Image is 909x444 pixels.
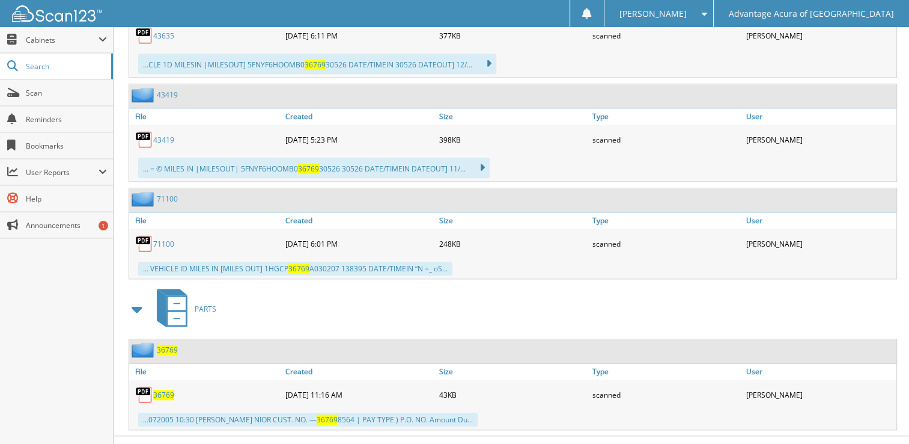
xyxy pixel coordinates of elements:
[26,88,107,98] span: Scan
[743,363,896,380] a: User
[743,23,896,48] div: [PERSON_NAME]
[26,220,107,230] span: Announcements
[150,285,216,333] a: PARTS
[282,23,436,48] div: [DATE] 6:11 PM
[132,191,157,206] img: folder2.png
[436,232,589,256] div: 248KB
[436,363,589,380] a: Size
[135,386,153,404] img: PDF.png
[135,131,153,149] img: PDF.png
[436,212,589,229] a: Size
[153,135,174,145] a: 43419
[132,87,157,102] img: folder2.png
[135,235,153,253] img: PDF.png
[282,128,436,152] div: [DATE] 5:23 PM
[743,128,896,152] div: [PERSON_NAME]
[26,167,99,177] span: User Reports
[743,212,896,229] a: User
[138,158,490,178] div: ... = © MILES IN |MILESOUT| 5FNYF6HOOMB0 30526 30526 DATE/TIMEIN DATEOUT] 11/...
[282,383,436,407] div: [DATE] 11:16 AM
[153,31,174,41] a: 43635
[849,386,909,444] iframe: Chat Widget
[305,60,326,70] span: 36769
[282,212,436,229] a: Created
[589,128,743,152] div: scanned
[129,363,282,380] a: File
[138,54,496,74] div: ...CLE 1D MILESIN |MILESOUT] 5FNYF6HOOMB0 30526 DATE/TIMEIN 30526 DATEOUT] 12/...
[317,415,338,425] span: 36769
[589,232,743,256] div: scanned
[743,383,896,407] div: [PERSON_NAME]
[589,23,743,48] div: scanned
[436,23,589,48] div: 377KB
[26,114,107,125] span: Reminders
[26,35,99,45] span: Cabinets
[129,212,282,229] a: File
[153,239,174,249] a: 71100
[589,363,743,380] a: Type
[99,221,108,230] div: 1
[589,212,743,229] a: Type
[157,90,178,100] a: 43419
[729,10,894,17] span: Advantage Acura of [GEOGRAPHIC_DATA]
[135,26,153,45] img: PDF.png
[282,108,436,125] a: Created
[129,108,282,125] a: File
[436,383,589,407] div: 43KB
[619,10,687,17] span: [PERSON_NAME]
[743,108,896,125] a: User
[26,194,107,204] span: Help
[298,164,319,174] span: 36769
[12,5,102,22] img: scan123-logo-white.svg
[132,342,157,357] img: folder2.png
[157,194,178,204] a: 71100
[288,264,309,274] span: 36769
[743,232,896,256] div: [PERSON_NAME]
[153,390,174,400] a: 36769
[436,128,589,152] div: 398KB
[282,363,436,380] a: Created
[26,141,107,151] span: Bookmarks
[26,61,105,72] span: Search
[138,262,452,276] div: ... VEHICLE ID MILES IN [MILES OUT] 1HGCP A030207 138395 DATE/TIMEIN “N =_ oS...
[138,413,478,427] div: ...072005 10:30 [PERSON_NAME] NIOR CUST. NO. — 8564 | PAY TYPE ) P.O. NO. Amount Du...
[157,345,178,355] a: 36769
[589,383,743,407] div: scanned
[436,108,589,125] a: Size
[282,232,436,256] div: [DATE] 6:01 PM
[589,108,743,125] a: Type
[195,304,216,314] span: PARTS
